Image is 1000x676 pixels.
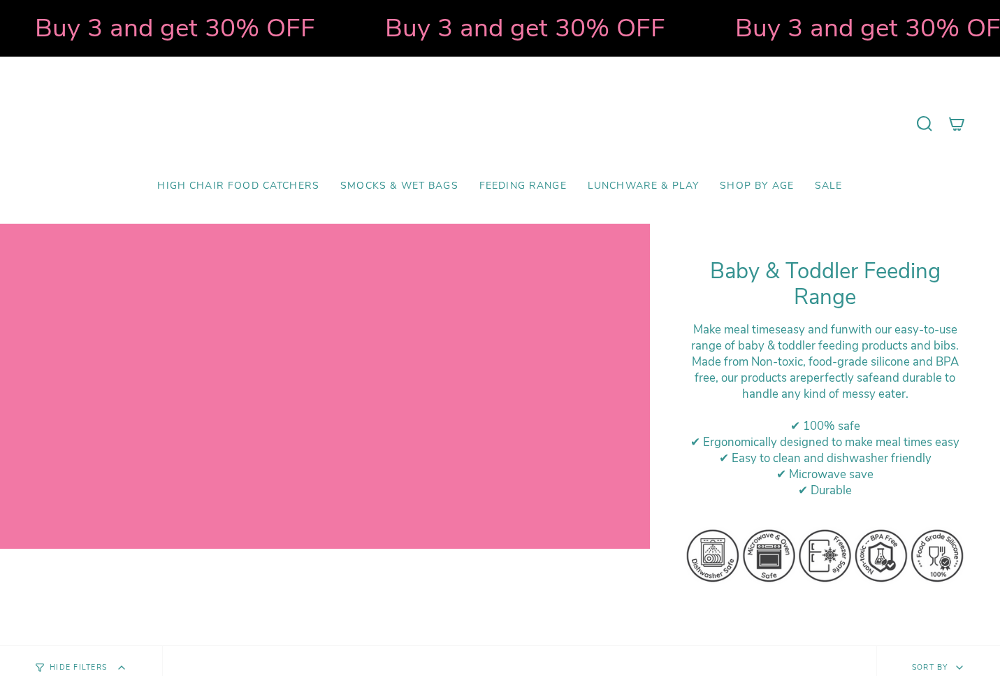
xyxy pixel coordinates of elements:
strong: Buy 3 and get 30% OFF [382,10,662,45]
a: Lunchware & Play [577,170,709,203]
a: High Chair Food Catchers [147,170,330,203]
h1: Baby & Toddler Feeding Range [685,259,965,311]
span: Hide Filters [50,664,107,672]
a: Smocks & Wet Bags [330,170,469,203]
a: Feeding Range [469,170,577,203]
span: Shop by Age [720,180,794,192]
span: SALE [815,180,843,192]
strong: easy and fun [781,322,848,338]
span: Feeding Range [479,180,567,192]
span: Sort by [912,662,948,673]
strong: perfectly safe [806,370,879,386]
span: Smocks & Wet Bags [340,180,458,192]
div: ✔ Ergonomically designed to make meal times easy [685,434,965,450]
div: M [685,354,965,402]
a: SALE [804,170,853,203]
span: High Chair Food Catchers [157,180,319,192]
a: Shop by Age [709,170,804,203]
div: Make meal times with our easy-to-use range of baby & toddler feeding products and bibs. [685,322,965,354]
div: ✔ Easy to clean and dishwasher friendly [685,450,965,466]
span: ade from Non-toxic, food-grade silicone and BPA free, our products are and durable to handle any ... [695,354,959,402]
div: ✔ Durable [685,482,965,498]
a: Mumma’s Little Helpers [379,78,621,170]
div: ✔ 100% safe [685,418,965,434]
strong: Buy 3 and get 30% OFF [32,10,312,45]
span: ✔ Microwave save [776,466,874,482]
span: Lunchware & Play [588,180,699,192]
